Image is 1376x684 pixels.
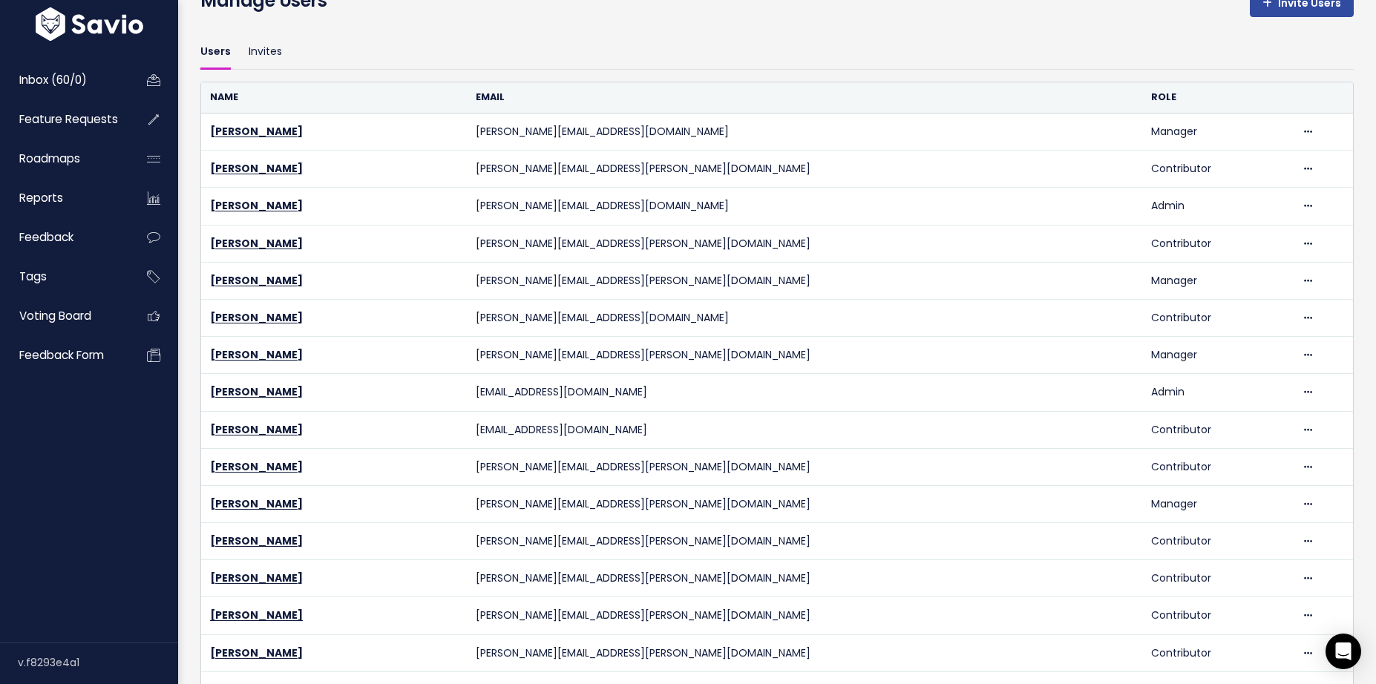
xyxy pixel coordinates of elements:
[19,151,80,166] span: Roadmaps
[19,229,73,245] span: Feedback
[4,338,123,372] a: Feedback form
[210,273,303,288] a: [PERSON_NAME]
[210,161,303,176] a: [PERSON_NAME]
[467,114,1142,151] td: [PERSON_NAME][EMAIL_ADDRESS][DOMAIN_NAME]
[4,63,123,97] a: Inbox (60/0)
[1142,114,1291,151] td: Manager
[467,448,1142,485] td: [PERSON_NAME][EMAIL_ADDRESS][PERSON_NAME][DOMAIN_NAME]
[467,337,1142,374] td: [PERSON_NAME][EMAIL_ADDRESS][PERSON_NAME][DOMAIN_NAME]
[210,570,303,585] a: [PERSON_NAME]
[467,262,1142,299] td: [PERSON_NAME][EMAIL_ADDRESS][PERSON_NAME][DOMAIN_NAME]
[210,496,303,511] a: [PERSON_NAME]
[210,310,303,325] a: [PERSON_NAME]
[19,269,47,284] span: Tags
[467,82,1142,113] th: Email
[467,560,1142,597] td: [PERSON_NAME][EMAIL_ADDRESS][PERSON_NAME][DOMAIN_NAME]
[19,308,91,323] span: Voting Board
[32,7,147,41] img: logo-white.9d6f32f41409.svg
[19,190,63,205] span: Reports
[1142,82,1291,113] th: Role
[210,645,303,660] a: [PERSON_NAME]
[4,102,123,137] a: Feature Requests
[210,198,303,213] a: [PERSON_NAME]
[200,35,231,70] a: Users
[467,523,1142,560] td: [PERSON_NAME][EMAIL_ADDRESS][PERSON_NAME][DOMAIN_NAME]
[467,411,1142,448] td: [EMAIL_ADDRESS][DOMAIN_NAME]
[201,82,467,113] th: Name
[210,236,303,251] a: [PERSON_NAME]
[467,485,1142,522] td: [PERSON_NAME][EMAIL_ADDRESS][PERSON_NAME][DOMAIN_NAME]
[1142,151,1291,188] td: Contributor
[1142,634,1291,671] td: Contributor
[1142,225,1291,262] td: Contributor
[4,181,123,215] a: Reports
[210,384,303,399] a: [PERSON_NAME]
[1142,337,1291,374] td: Manager
[1142,560,1291,597] td: Contributor
[467,597,1142,634] td: [PERSON_NAME][EMAIL_ADDRESS][PERSON_NAME][DOMAIN_NAME]
[18,643,178,682] div: v.f8293e4a1
[1326,634,1361,669] div: Open Intercom Messenger
[1142,299,1291,336] td: Contributor
[1142,448,1291,485] td: Contributor
[19,72,87,88] span: Inbox (60/0)
[1142,188,1291,225] td: Admin
[4,220,123,254] a: Feedback
[467,634,1142,671] td: [PERSON_NAME][EMAIL_ADDRESS][PERSON_NAME][DOMAIN_NAME]
[1142,262,1291,299] td: Manager
[210,459,303,474] a: [PERSON_NAME]
[467,225,1142,262] td: [PERSON_NAME][EMAIL_ADDRESS][PERSON_NAME][DOMAIN_NAME]
[4,260,123,294] a: Tags
[210,347,303,362] a: [PERSON_NAME]
[467,299,1142,336] td: [PERSON_NAME][EMAIL_ADDRESS][DOMAIN_NAME]
[1142,523,1291,560] td: Contributor
[1142,411,1291,448] td: Contributor
[467,188,1142,225] td: [PERSON_NAME][EMAIL_ADDRESS][DOMAIN_NAME]
[467,151,1142,188] td: [PERSON_NAME][EMAIL_ADDRESS][PERSON_NAME][DOMAIN_NAME]
[210,533,303,548] a: [PERSON_NAME]
[1142,374,1291,411] td: Admin
[4,299,123,333] a: Voting Board
[1142,597,1291,634] td: Contributor
[210,124,303,139] a: [PERSON_NAME]
[1142,485,1291,522] td: Manager
[210,608,303,622] a: [PERSON_NAME]
[249,35,282,70] a: Invites
[19,111,118,127] span: Feature Requests
[210,422,303,437] a: [PERSON_NAME]
[4,142,123,176] a: Roadmaps
[467,374,1142,411] td: [EMAIL_ADDRESS][DOMAIN_NAME]
[19,347,104,363] span: Feedback form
